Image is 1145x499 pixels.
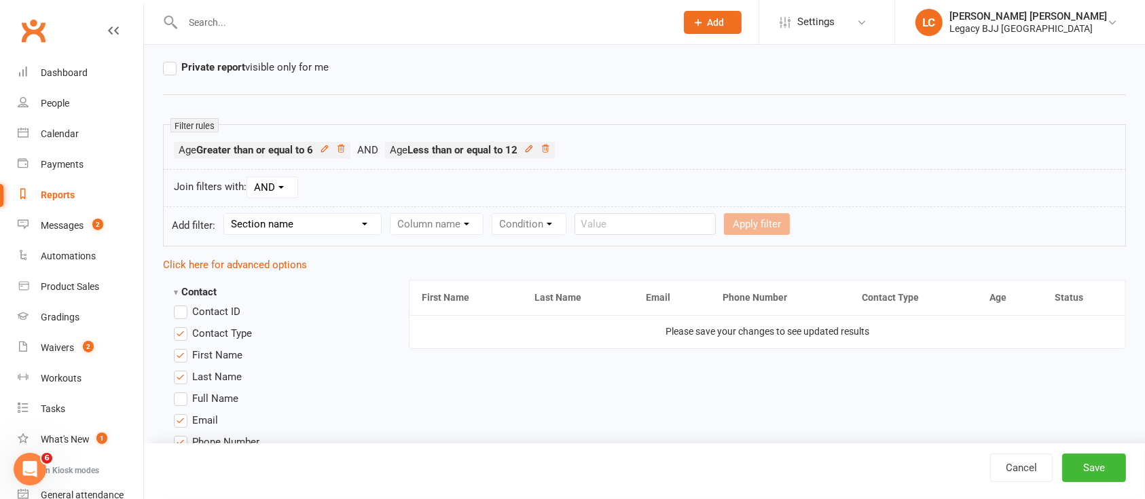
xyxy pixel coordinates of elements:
span: Phone Number [192,434,259,448]
span: 2 [83,341,94,352]
a: People [18,88,143,119]
div: Reports [41,189,75,200]
th: First Name [410,280,522,315]
a: Click here for advanced options [163,259,307,271]
a: Payments [18,149,143,180]
div: People [41,98,69,109]
div: What's New [41,434,90,445]
span: visible only for me [181,59,329,73]
input: Search... [179,13,666,32]
a: Reports [18,180,143,210]
div: Calendar [41,128,79,139]
span: Full Name [192,390,238,405]
a: Cancel [990,454,1053,482]
iframe: Intercom live chat [14,453,46,485]
th: Email [634,280,710,315]
form: Add filter: [163,206,1126,246]
span: Last Name [192,369,242,383]
a: What's New1 [18,424,143,455]
span: Age [390,144,517,156]
a: Automations [18,241,143,272]
a: Workouts [18,363,143,394]
a: Calendar [18,119,143,149]
strong: Greater than or equal to 6 [196,144,313,156]
span: 6 [41,453,52,464]
th: Age [977,280,1042,315]
button: Add [684,11,742,34]
div: Messages [41,220,84,231]
div: LC [915,9,943,36]
th: Last Name [522,280,634,315]
span: Email [192,412,218,426]
th: Contact Type [850,280,977,315]
button: Save [1062,454,1126,482]
a: Gradings [18,302,143,333]
span: First Name [192,347,242,361]
div: [PERSON_NAME] [PERSON_NAME] [949,10,1107,22]
div: Dashboard [41,67,88,78]
a: Product Sales [18,272,143,302]
span: Add [708,17,725,28]
div: Payments [41,159,84,170]
strong: Private report [181,61,245,73]
div: Gradings [41,312,79,322]
span: Settings [797,7,835,37]
a: Tasks [18,394,143,424]
div: Tasks [41,403,65,414]
span: Age [179,144,313,156]
td: Please save your changes to see updated results [410,315,1125,348]
a: Clubworx [16,14,50,48]
div: Join filters with: [163,169,1126,207]
div: Automations [41,251,96,261]
div: Workouts [41,373,81,384]
a: Messages 2 [18,210,143,241]
span: Contact ID [192,303,240,318]
strong: Contact [174,286,217,298]
div: Legacy BJJ [GEOGRAPHIC_DATA] [949,22,1107,35]
span: Contact Type [192,325,252,339]
span: 2 [92,219,103,230]
strong: Less than or equal to 12 [407,144,517,156]
a: Waivers 2 [18,333,143,363]
small: Filter rules [170,118,219,132]
span: 1 [96,432,107,444]
div: Waivers [41,342,74,353]
th: Phone Number [710,280,850,315]
th: Status [1042,280,1125,315]
a: Dashboard [18,58,143,88]
input: Value [575,213,716,235]
div: Product Sales [41,281,99,292]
